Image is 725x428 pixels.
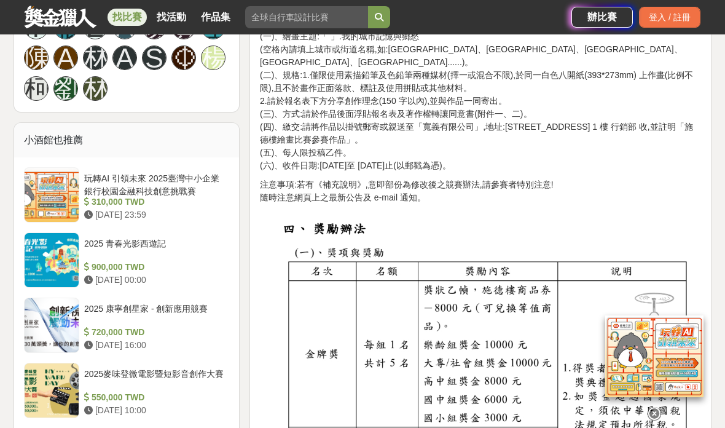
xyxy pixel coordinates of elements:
[84,391,224,404] div: 550,000 TWD
[84,404,224,417] div: [DATE] 10:00
[84,237,224,261] div: 2025 青春光影西遊記
[112,46,137,70] a: A
[24,76,49,101] a: 柯
[142,46,167,70] a: S
[84,274,224,287] div: [DATE] 00:00
[152,9,191,26] a: 找活動
[108,9,147,26] a: 找比賽
[84,208,224,221] div: [DATE] 23:59
[196,9,235,26] a: 作品集
[171,46,196,70] a: ⏀
[84,196,224,208] div: 310,000 TWD
[24,232,229,288] a: 2025 青春光影西遊記 900,000 TWD [DATE] 00:00
[24,363,229,418] a: 2025麥味登微電影暨短影音創作大賽 550,000 TWD [DATE] 10:00
[201,46,225,70] a: 楊
[24,298,229,353] a: 2025 康寧創星家 - 創新應用競賽 720,000 TWD [DATE] 16:00
[245,6,368,28] input: 全球自行車設計比賽
[605,315,703,397] img: d2146d9a-e6f6-4337-9592-8cefde37ba6b.png
[84,326,224,339] div: 720,000 TWD
[260,17,701,172] p: (一)、繪畫主題:「 」.我的城市記憶與鄉愁 (空格內請填上城市或街道名稱,如:[GEOGRAPHIC_DATA]、[GEOGRAPHIC_DATA]、[GEOGRAPHIC_DATA]、[GE...
[83,46,108,70] a: 林
[83,76,108,101] a: 林
[84,339,224,352] div: [DATE] 16:00
[260,178,701,204] p: 注意事項:若有《補充說明》,意即部份為修改後之競賽辦法,請參賽者特別注意! 隨時注意網頁上之最新公告及 e-mail 通知。
[84,172,224,196] div: 玩轉AI 引領未來 2025臺灣中小企業銀行校園金融科技創意挑戰賽
[53,76,78,101] a: 劉
[84,261,224,274] div: 900,000 TWD
[14,123,239,157] div: 小酒館也推薦
[639,7,700,28] div: 登入 / 註冊
[84,303,224,326] div: 2025 康寧創星家 - 創新應用競賽
[53,46,78,70] a: A
[24,46,49,70] a: 陳
[571,7,633,28] a: 辦比賽
[84,368,224,391] div: 2025麥味登微電影暨短影音創作大賽
[24,167,229,223] a: 玩轉AI 引領未來 2025臺灣中小企業銀行校園金融科技創意挑戰賽 310,000 TWD [DATE] 23:59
